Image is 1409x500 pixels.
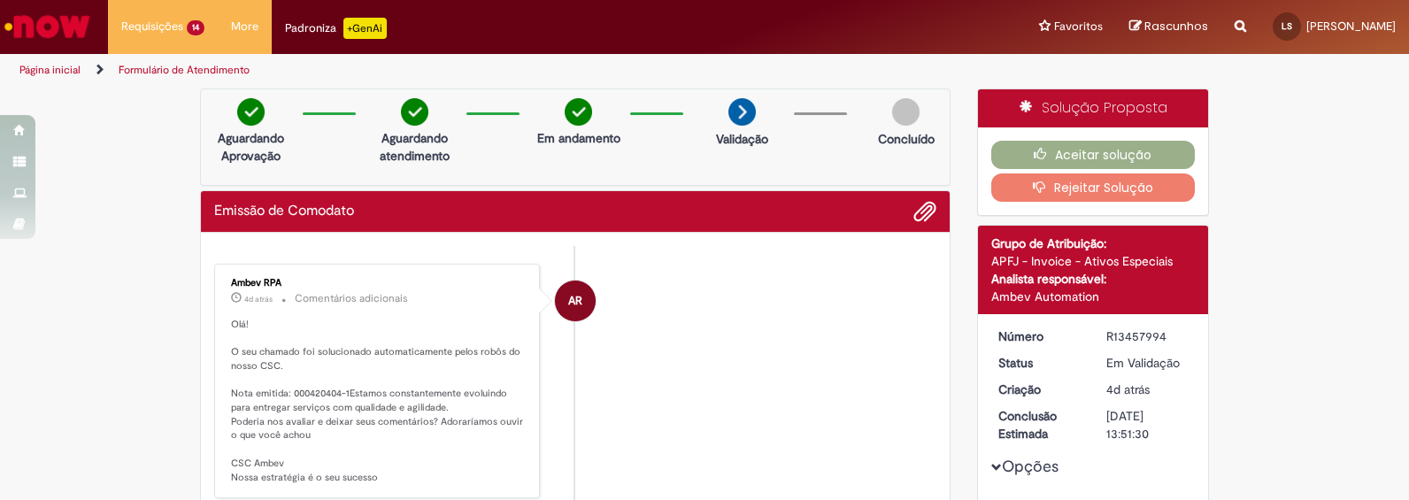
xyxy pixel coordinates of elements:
div: Solução Proposta [978,89,1209,127]
span: Rascunhos [1144,18,1208,35]
div: Ambev Automation [991,288,1196,305]
dt: Criação [985,381,1094,398]
span: More [231,18,258,35]
a: Rascunhos [1129,19,1208,35]
span: 4d atrás [244,294,273,304]
div: Ambev RPA [231,278,526,288]
div: [DATE] 13:51:30 [1106,407,1189,442]
dt: Número [985,327,1094,345]
img: check-circle-green.png [565,98,592,126]
img: arrow-next.png [728,98,756,126]
p: Em andamento [537,129,620,147]
button: Rejeitar Solução [991,173,1196,202]
span: AR [568,280,582,322]
p: +GenAi [343,18,387,39]
span: [PERSON_NAME] [1306,19,1396,34]
div: Analista responsável: [991,270,1196,288]
time: 28/08/2025 13:51:26 [1106,381,1150,397]
dt: Conclusão Estimada [985,407,1094,442]
p: Olá! O seu chamado foi solucionado automaticamente pelos robôs do nosso CSC. Nota emitida: 000420... [231,318,526,484]
time: 28/08/2025 16:48:44 [244,294,273,304]
div: Padroniza [285,18,387,39]
button: Adicionar anexos [913,200,936,223]
div: Em Validação [1106,354,1189,372]
img: check-circle-green.png [401,98,428,126]
p: Concluído [878,130,935,148]
div: APFJ - Invoice - Ativos Especiais [991,252,1196,270]
img: ServiceNow [2,9,93,44]
span: Favoritos [1054,18,1103,35]
div: Ambev RPA [555,281,596,321]
img: check-circle-green.png [237,98,265,126]
div: R13457994 [1106,327,1189,345]
p: Validação [716,130,768,148]
span: 14 [187,20,204,35]
h2: Emissão de Comodato Histórico de tíquete [214,204,354,219]
ul: Trilhas de página [13,54,926,87]
span: Requisições [121,18,183,35]
span: 4d atrás [1106,381,1150,397]
small: Comentários adicionais [295,291,408,306]
a: Formulário de Atendimento [119,63,250,77]
div: 28/08/2025 13:51:26 [1106,381,1189,398]
span: LS [1282,20,1292,32]
div: Grupo de Atribuição: [991,235,1196,252]
p: Aguardando atendimento [372,129,458,165]
a: Página inicial [19,63,81,77]
dt: Status [985,354,1094,372]
p: Aguardando Aprovação [208,129,294,165]
img: img-circle-grey.png [892,98,920,126]
button: Aceitar solução [991,141,1196,169]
